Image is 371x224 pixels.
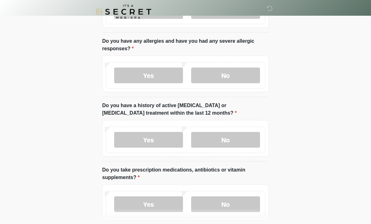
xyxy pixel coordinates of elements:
label: Do you have any allergies and have you had any severe allergic responses? [102,38,269,53]
label: No [191,68,260,84]
label: Yes [114,197,183,212]
label: Yes [114,132,183,148]
label: Do you take prescription medications, antibiotics or vitamin supplements? [102,167,269,182]
img: It's A Secret Med Spa Logo [96,5,151,19]
label: No [191,132,260,148]
label: Yes [114,68,183,84]
label: No [191,197,260,212]
label: Do you have a history of active [MEDICAL_DATA] or [MEDICAL_DATA] treatment within the last 12 mon... [102,102,269,117]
